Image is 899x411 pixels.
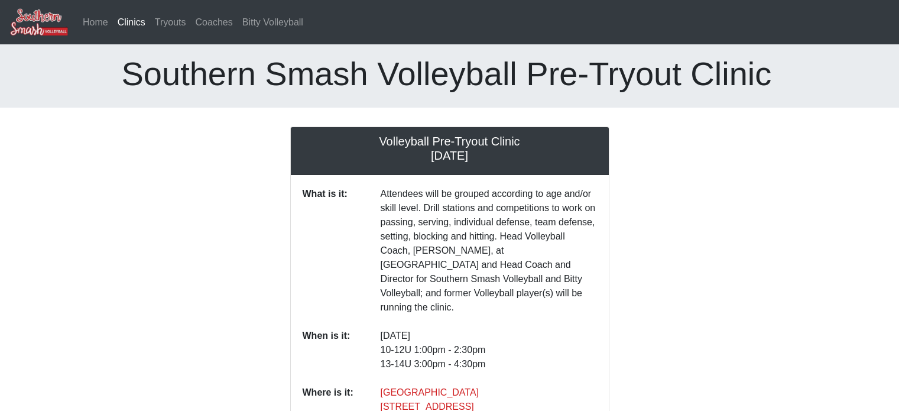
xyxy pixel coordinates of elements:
[381,187,597,315] p: Attendees will be grouped according to age and/or skill level. Drill stations and competitions to...
[122,54,778,93] h1: Southern Smash Volleyball Pre-Tryout Clinic
[113,11,150,34] a: Clinics
[191,11,238,34] a: Coaches
[294,187,372,329] dt: What is it:
[9,8,69,37] img: Southern Smash Volleyball
[381,329,597,371] p: [DATE] 10-12U 1:00pm - 2:30pm 13-14U 3:00pm - 4:30pm
[294,329,372,386] dt: When is it:
[150,11,191,34] a: Tryouts
[238,11,308,34] a: Bitty Volleyball
[303,134,597,163] h5: Volleyball Pre-Tryout Clinic [DATE]
[78,11,113,34] a: Home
